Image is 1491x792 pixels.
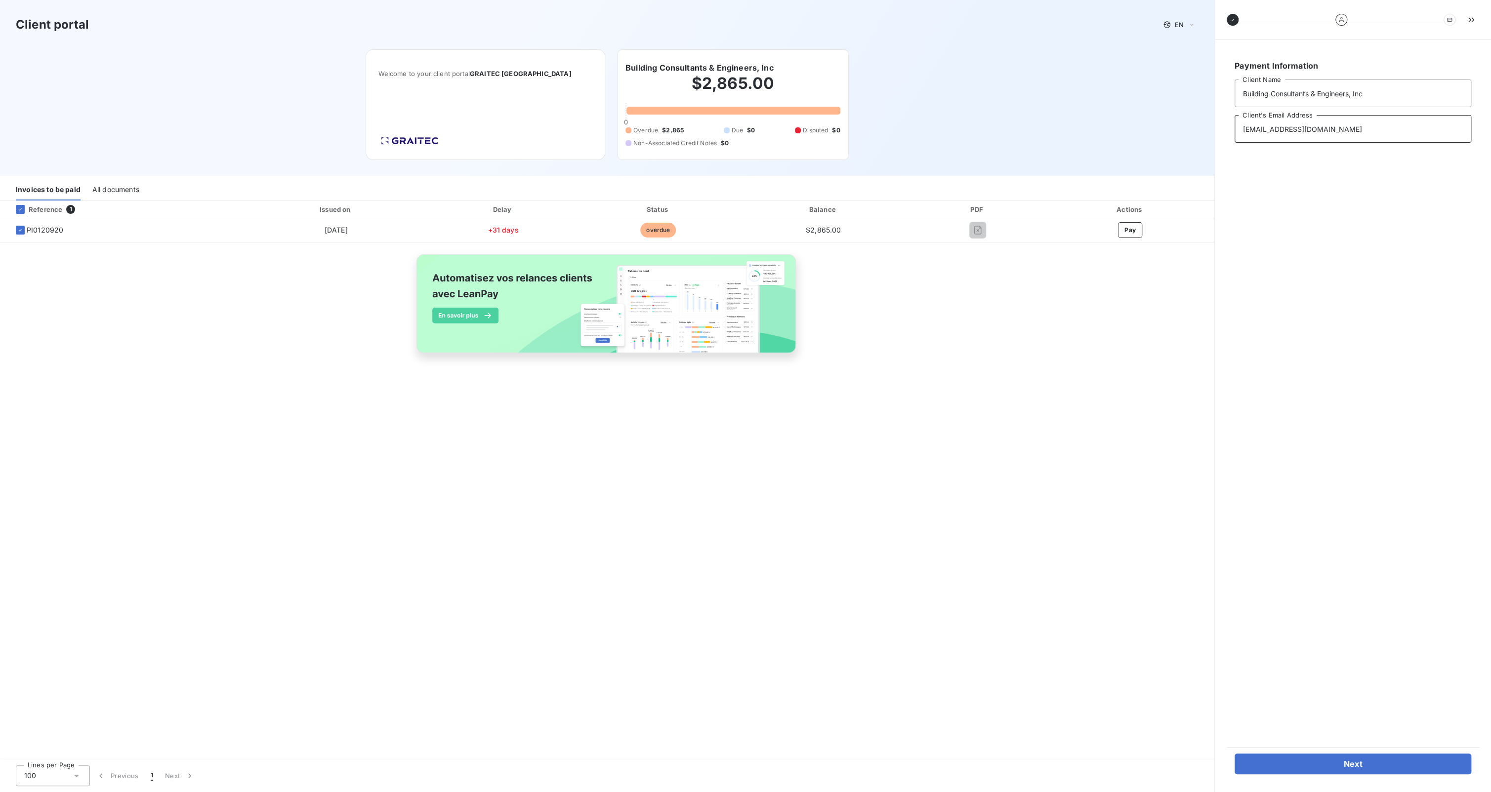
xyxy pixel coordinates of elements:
[640,223,676,238] span: overdue
[27,225,63,235] span: PI0120920
[1235,115,1471,143] input: placeholder
[721,139,729,148] span: $0
[1235,79,1471,107] input: placeholder
[325,226,348,234] span: [DATE]
[806,226,841,234] span: $2,865.00
[624,118,628,126] span: 0
[159,765,201,786] button: Next
[145,765,159,786] button: 1
[90,765,145,786] button: Previous
[247,204,425,214] div: Issued on
[1048,204,1212,214] div: Actions
[832,126,840,135] span: $0
[92,180,139,200] div: All documents
[911,204,1044,214] div: PDF
[662,126,684,135] span: $2,865
[739,204,907,214] div: Balance
[732,126,743,135] span: Due
[625,74,840,103] h2: $2,865.00
[8,205,62,214] div: Reference
[633,126,658,135] span: Overdue
[408,248,807,370] img: banner
[66,205,75,214] span: 1
[747,126,755,135] span: $0
[488,226,518,234] span: +31 days
[429,204,577,214] div: Delay
[803,126,828,135] span: Disputed
[378,134,441,148] img: Company logo
[1175,21,1184,29] span: EN
[16,16,89,34] h3: Client portal
[24,771,36,781] span: 100
[378,70,593,78] span: Welcome to your client portal
[1118,222,1142,238] button: Pay
[16,180,81,200] div: Invoices to be paid
[151,771,153,781] span: 1
[633,139,717,148] span: Non-Associated Credit Notes
[581,204,735,214] div: Status
[625,62,774,74] h6: Building Consultants & Engineers, Inc
[1235,753,1471,774] button: Next
[1235,60,1471,72] h6: Payment Information
[470,70,572,78] span: GRAITEC [GEOGRAPHIC_DATA]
